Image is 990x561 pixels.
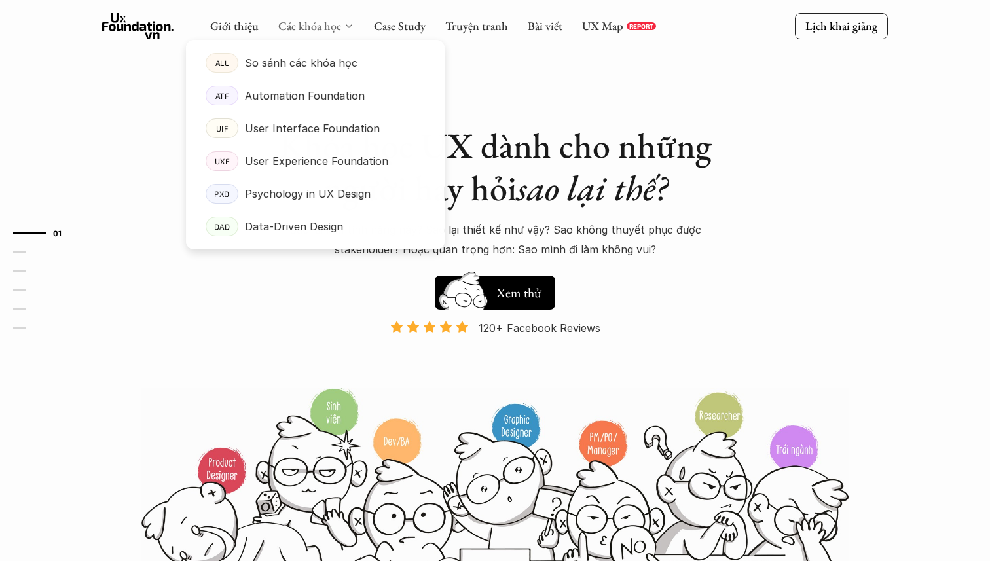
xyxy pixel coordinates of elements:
[53,228,62,238] strong: 01
[445,18,508,33] a: Truyện tranh
[378,320,612,386] a: 120+ Facebook Reviews
[266,220,724,260] p: Sao lại làm tính năng này? Sao lại thiết kế như vậy? Sao không thuyết phục được stakeholder? Hoặc...
[278,18,341,33] a: Các khóa học
[210,18,259,33] a: Giới thiệu
[528,18,562,33] a: Bài viết
[245,151,388,171] p: User Experience Foundation
[216,124,229,133] p: UIF
[186,46,445,79] a: ALLSo sánh các khóa học
[582,18,623,33] a: UX Map
[215,58,229,67] p: ALL
[795,13,888,39] a: Lịch khai giảng
[245,86,365,105] p: Automation Foundation
[13,225,75,241] a: 01
[629,22,653,30] p: REPORT
[186,177,445,210] a: PXDPsychology in UX Design
[374,18,426,33] a: Case Study
[186,112,445,145] a: UIFUser Interface Foundation
[214,189,230,198] p: PXD
[517,165,667,211] em: sao lại thế?
[186,145,445,177] a: UXFUser Experience Foundation
[627,22,656,30] a: REPORT
[245,53,357,73] p: So sánh các khóa học
[214,222,230,231] p: DAD
[435,269,555,310] a: Xem thử
[215,91,229,100] p: ATF
[245,118,380,138] p: User Interface Foundation
[245,217,343,236] p: Data-Driven Design
[805,18,877,33] p: Lịch khai giảng
[186,79,445,112] a: ATFAutomation Foundation
[245,184,371,204] p: Psychology in UX Design
[479,318,600,338] p: 120+ Facebook Reviews
[186,210,445,243] a: DADData-Driven Design
[266,124,724,209] h1: Khóa học UX dành cho những người hay hỏi
[215,156,230,166] p: UXF
[496,283,545,302] h5: Xem thử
